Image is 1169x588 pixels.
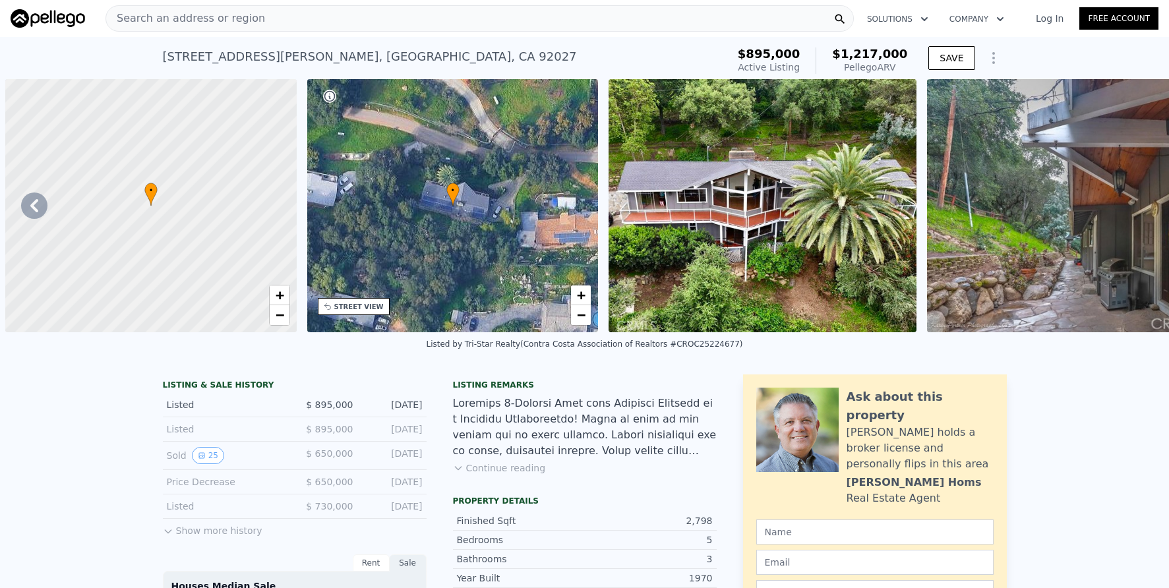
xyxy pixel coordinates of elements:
input: Email [756,550,994,575]
span: Search an address or region [106,11,265,26]
div: Pellego ARV [832,61,907,74]
div: Rent [353,554,390,572]
img: Pellego [11,9,85,28]
div: 1970 [585,572,713,585]
div: Ask about this property [847,388,994,425]
div: 3 [585,552,713,566]
div: [DATE] [364,398,423,411]
div: [PERSON_NAME] Homs [847,475,982,490]
div: [DATE] [364,423,423,436]
input: Name [756,519,994,544]
div: Bedrooms [457,533,585,546]
span: $ 895,000 [306,424,353,434]
button: Company [939,7,1015,31]
div: Bathrooms [457,552,585,566]
span: $ 650,000 [306,477,353,487]
button: Continue reading [453,461,546,475]
a: Log In [1020,12,1079,25]
div: Price Decrease [167,475,284,488]
div: [STREET_ADDRESS][PERSON_NAME] , [GEOGRAPHIC_DATA] , CA 92027 [163,47,577,66]
div: Listed by Tri-Star Realty (Contra Costa Association of Realtors #CROC25224677) [426,339,742,349]
span: + [577,287,585,303]
span: • [446,185,460,196]
div: Sold [167,447,284,464]
div: [DATE] [364,475,423,488]
span: + [275,287,284,303]
div: [PERSON_NAME] holds a broker license and personally flips in this area [847,425,994,472]
a: Zoom in [270,285,289,305]
div: Listing remarks [453,380,717,390]
a: Free Account [1079,7,1158,30]
div: [DATE] [364,447,423,464]
span: Active Listing [738,62,800,73]
div: Sale [390,554,427,572]
div: • [446,183,460,206]
a: Zoom in [571,285,591,305]
button: Show more history [163,519,262,537]
div: 5 [585,533,713,546]
span: • [144,185,158,196]
a: Zoom out [270,305,289,325]
button: View historical data [192,447,224,464]
button: Solutions [856,7,939,31]
div: • [144,183,158,206]
div: 2,798 [585,514,713,527]
div: Loremips 8-Dolorsi Amet cons Adipisci Elitsedd ei t Incididu Utlaboreetdo! Magna al enim ad min v... [453,396,717,459]
div: Real Estate Agent [847,490,941,506]
div: STREET VIEW [334,302,384,312]
span: $ 730,000 [306,501,353,512]
a: Zoom out [571,305,591,325]
span: − [275,307,284,323]
button: Show Options [980,45,1007,71]
img: Sale: 169777554 Parcel: 22742900 [609,79,916,332]
div: Listed [167,500,284,513]
span: $ 895,000 [306,399,353,410]
span: $1,217,000 [832,47,907,61]
div: Year Built [457,572,585,585]
div: [DATE] [364,500,423,513]
div: Property details [453,496,717,506]
span: − [577,307,585,323]
button: SAVE [928,46,974,70]
div: Listed [167,398,284,411]
span: $ 650,000 [306,448,353,459]
span: $895,000 [738,47,800,61]
div: Listed [167,423,284,436]
div: Finished Sqft [457,514,585,527]
div: LISTING & SALE HISTORY [163,380,427,393]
